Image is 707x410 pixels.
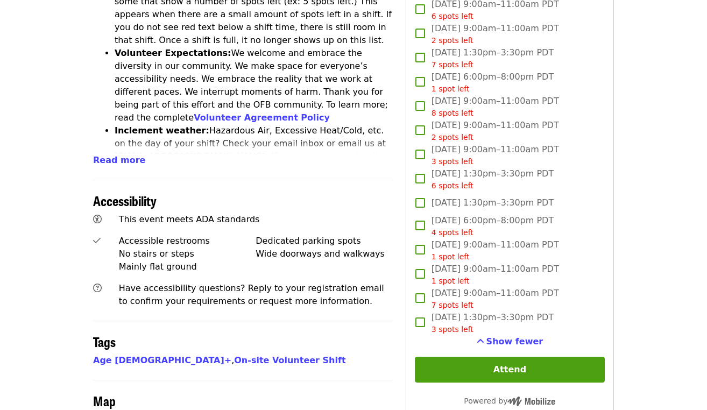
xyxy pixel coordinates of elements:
[432,133,473,142] span: 2 spots left
[93,391,116,410] span: Map
[115,124,393,189] li: Hazardous Air, Excessive Heat/Cold, etc. on the day of your shift? Check your email inbox or emai...
[432,119,559,143] span: [DATE] 9:00am–11:00am PDT
[119,235,256,248] div: Accessible restrooms
[93,155,145,165] span: Read more
[432,22,559,46] span: [DATE] 9:00am–11:00am PDT
[194,112,330,123] a: Volunteer Agreement Policy
[115,125,209,136] strong: Inclement weather:
[93,214,102,224] i: universal-access icon
[432,12,473,20] span: 6 spots left
[432,181,473,190] span: 6 spots left
[432,263,559,287] span: [DATE] 9:00am–11:00am PDT
[115,47,393,124] li: We welcome and embrace the diversity in our community. We make space for everyone’s accessibility...
[256,235,393,248] div: Dedicated parking spots
[432,70,554,95] span: [DATE] 6:00pm–8:00pm PDT
[432,301,473,309] span: 7 spots left
[93,236,101,246] i: check icon
[119,248,256,260] div: No stairs or steps
[115,48,231,58] strong: Volunteer Expectations:
[432,157,473,166] span: 3 spots left
[432,196,554,209] span: [DATE] 1:30pm–3:30pm PDT
[432,214,554,238] span: [DATE] 6:00pm–8:00pm PDT
[432,311,554,335] span: [DATE] 1:30pm–3:30pm PDT
[432,277,470,285] span: 1 spot left
[415,357,605,383] button: Attend
[432,252,470,261] span: 1 spot left
[119,283,384,306] span: Have accessibility questions? Reply to your registration email to confirm your requirements or re...
[234,355,345,365] a: On-site Volunteer Shift
[464,397,555,405] span: Powered by
[93,154,145,167] button: Read more
[119,260,256,273] div: Mainly flat ground
[119,214,260,224] span: This event meets ADA standards
[432,60,473,69] span: 7 spots left
[432,167,554,192] span: [DATE] 1:30pm–3:30pm PDT
[432,287,559,311] span: [DATE] 9:00am–11:00am PDT
[256,248,393,260] div: Wide doorways and walkways
[477,335,543,348] button: See more timeslots
[507,397,555,406] img: Powered by Mobilize
[432,228,473,237] span: 4 spots left
[432,46,554,70] span: [DATE] 1:30pm–3:30pm PDT
[432,143,559,167] span: [DATE] 9:00am–11:00am PDT
[432,84,470,93] span: 1 spot left
[432,95,559,119] span: [DATE] 9:00am–11:00am PDT
[486,336,543,347] span: Show fewer
[432,238,559,263] span: [DATE] 9:00am–11:00am PDT
[93,283,102,293] i: question-circle icon
[93,355,231,365] a: Age [DEMOGRAPHIC_DATA]+
[93,355,234,365] span: ,
[432,36,473,45] span: 2 spots left
[93,332,116,351] span: Tags
[432,109,473,117] span: 8 spots left
[93,191,157,210] span: Accessibility
[432,325,473,334] span: 3 spots left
